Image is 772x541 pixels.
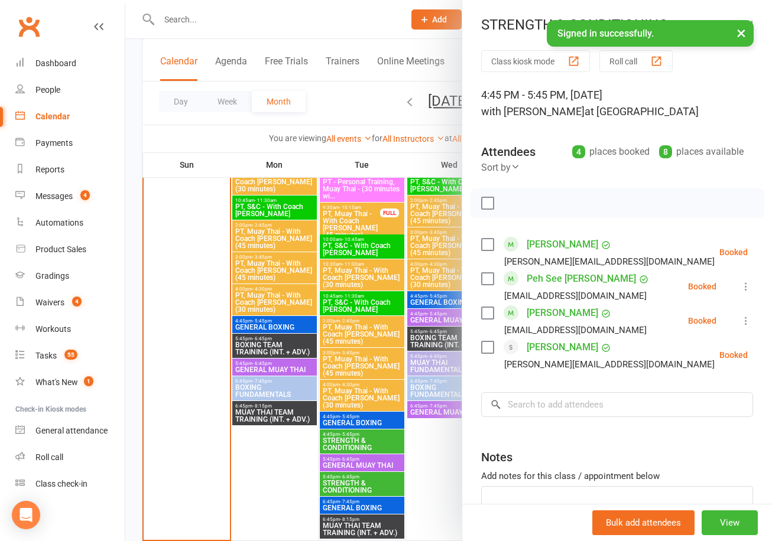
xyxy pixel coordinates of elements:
[35,138,73,148] div: Payments
[504,322,647,338] div: [EMAIL_ADDRESS][DOMAIN_NAME]
[35,218,83,227] div: Automations
[688,317,716,325] div: Booked
[592,510,695,535] button: Bulk add attendees
[15,471,125,497] a: Class kiosk mode
[585,105,699,118] span: at [GEOGRAPHIC_DATA]
[572,145,585,158] div: 4
[481,144,536,160] div: Attendees
[35,245,86,254] div: Product Sales
[15,444,125,471] a: Roll call
[731,20,752,45] button: ×
[12,501,40,529] div: Open Intercom Messenger
[35,112,70,121] div: Calendar
[504,357,715,372] div: [PERSON_NAME][EMAIL_ADDRESS][DOMAIN_NAME]
[35,479,87,488] div: Class check-in
[15,343,125,369] a: Tasks 55
[15,77,125,103] a: People
[15,183,125,210] a: Messages 4
[527,235,598,254] a: [PERSON_NAME]
[35,426,108,435] div: General attendance
[15,369,125,396] a: What's New1
[481,50,590,72] button: Class kiosk mode
[35,452,63,462] div: Roll call
[15,50,125,77] a: Dashboard
[481,469,753,483] div: Add notes for this class / appointment below
[15,236,125,263] a: Product Sales
[481,105,585,118] span: with [PERSON_NAME]
[15,263,125,289] a: Gradings
[702,510,758,535] button: View
[14,12,44,41] a: Clubworx
[64,350,77,360] span: 55
[15,316,125,343] a: Workouts
[659,144,744,160] div: places available
[15,130,125,157] a: Payments
[35,191,73,201] div: Messages
[504,288,647,304] div: [EMAIL_ADDRESS][DOMAIN_NAME]
[35,165,64,174] div: Reports
[35,271,69,281] div: Gradings
[481,449,512,465] div: Notes
[572,144,650,160] div: places booked
[35,324,71,334] div: Workouts
[557,28,654,39] span: Signed in successfully.
[481,392,753,417] input: Search to add attendees
[527,269,636,288] a: Peh See [PERSON_NAME]
[35,351,57,360] div: Tasks
[659,145,672,158] div: 8
[481,160,520,175] div: Sort by
[527,304,598,322] a: [PERSON_NAME]
[84,376,93,386] span: 1
[35,58,76,68] div: Dashboard
[72,296,82,307] span: 4
[719,351,748,359] div: Booked
[462,17,772,33] div: STRENGTH & CONDITIONING
[527,338,598,357] a: [PERSON_NAME]
[15,418,125,444] a: General attendance kiosk mode
[35,85,60,94] div: People
[719,248,748,256] div: Booked
[688,282,716,291] div: Booked
[504,254,715,269] div: [PERSON_NAME][EMAIL_ADDRESS][DOMAIN_NAME]
[599,50,673,72] button: Roll call
[35,298,64,307] div: Waivers
[481,87,753,120] div: 4:45 PM - 5:45 PM, [DATE]
[15,289,125,316] a: Waivers 4
[35,377,78,387] div: What's New
[80,190,90,200] span: 4
[15,103,125,130] a: Calendar
[15,157,125,183] a: Reports
[15,210,125,236] a: Automations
